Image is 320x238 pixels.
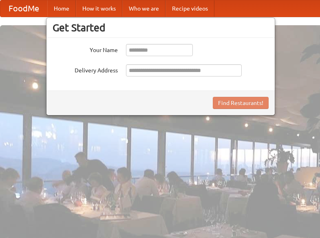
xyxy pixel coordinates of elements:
[166,0,214,17] a: Recipe videos
[53,44,118,54] label: Your Name
[47,0,76,17] a: Home
[213,97,269,109] button: Find Restaurants!
[53,22,269,34] h3: Get Started
[53,64,118,74] label: Delivery Address
[0,0,47,17] a: FoodMe
[76,0,122,17] a: How it works
[122,0,166,17] a: Who we are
